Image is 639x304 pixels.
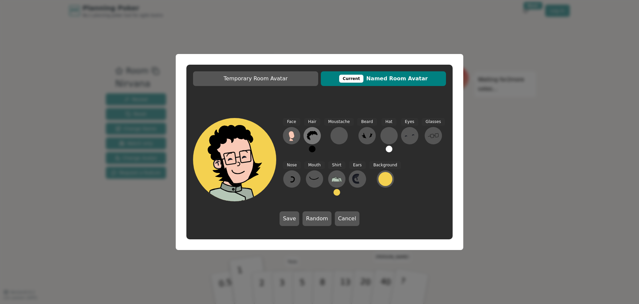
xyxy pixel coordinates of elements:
[401,118,418,126] span: Eyes
[369,161,401,169] span: Background
[280,211,299,226] button: Save
[196,75,315,83] span: Temporary Room Avatar
[349,161,366,169] span: Ears
[324,75,443,83] span: Named Room Avatar
[321,71,446,86] button: CurrentNamed Room Avatar
[335,211,359,226] button: Cancel
[304,161,325,169] span: Mouth
[304,118,320,126] span: Hair
[328,161,345,169] span: Shirt
[303,211,331,226] button: Random
[324,118,354,126] span: Moustache
[422,118,445,126] span: Glasses
[283,118,300,126] span: Face
[381,118,396,126] span: Hat
[339,75,364,83] div: This avatar will be displayed in dedicated rooms
[193,71,318,86] button: Temporary Room Avatar
[357,118,377,126] span: Beard
[283,161,301,169] span: Nose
